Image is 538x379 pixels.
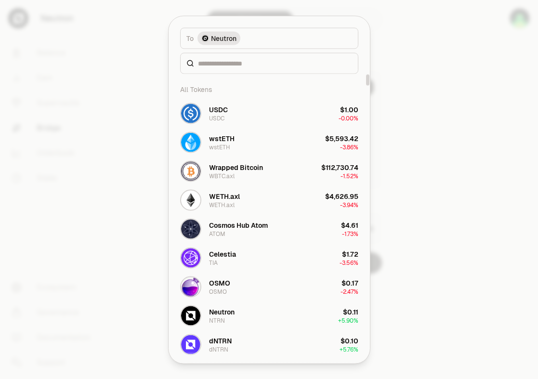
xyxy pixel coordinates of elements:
[181,161,200,181] img: WBTC.axl Logo
[338,316,358,324] span: + 5.90%
[174,157,364,185] button: WBTC.axl LogoWrapped BitcoinWBTC.axl$112,730.74-1.52%
[209,336,232,345] div: dNTRN
[174,128,364,157] button: wstETH LogowstETHwstETH$5,593.42-3.86%
[174,214,364,243] button: ATOM LogoCosmos Hub AtomATOM$4.61-1.73%
[340,143,358,151] span: -3.86%
[180,27,358,49] button: ToNeutron LogoNeutron
[340,259,358,266] span: -3.56%
[209,133,235,143] div: wstETH
[339,114,358,122] span: -0.00%
[209,345,228,353] div: dNTRN
[174,79,364,99] div: All Tokens
[343,307,358,316] div: $0.11
[209,220,268,230] div: Cosmos Hub Atom
[340,201,358,209] span: -3.94%
[209,249,236,259] div: Celestia
[186,33,194,43] span: To
[181,335,200,354] img: dNTRN Logo
[174,330,364,359] button: dNTRN LogodNTRNdNTRN$0.10+5.76%
[342,230,358,237] span: -1.73%
[340,105,358,114] div: $1.00
[340,345,358,353] span: + 5.76%
[209,316,225,324] div: NTRN
[174,272,364,301] button: OSMO LogoOSMOOSMO$0.17-2.47%
[341,220,358,230] div: $4.61
[209,172,235,180] div: WBTC.axl
[341,288,358,295] span: -2.47%
[325,133,358,143] div: $5,593.42
[209,191,240,201] div: WETH.axl
[341,172,358,180] span: -1.52%
[209,105,228,114] div: USDC
[201,34,209,42] img: Neutron Logo
[181,190,200,209] img: WETH.axl Logo
[209,288,227,295] div: OSMO
[321,162,358,172] div: $112,730.74
[209,278,230,288] div: OSMO
[174,243,364,272] button: TIA LogoCelestiaTIA$1.72-3.56%
[209,143,230,151] div: wstETH
[181,219,200,238] img: ATOM Logo
[341,278,358,288] div: $0.17
[209,259,218,266] div: TIA
[181,306,200,325] img: NTRN Logo
[209,162,263,172] div: Wrapped Bitcoin
[181,248,200,267] img: TIA Logo
[209,114,224,122] div: USDC
[209,307,235,316] div: Neutron
[181,104,200,123] img: USDC Logo
[181,277,200,296] img: OSMO Logo
[325,191,358,201] div: $4,626.95
[209,201,235,209] div: WETH.axl
[174,301,364,330] button: NTRN LogoNeutronNTRN$0.11+5.90%
[209,230,225,237] div: ATOM
[174,99,364,128] button: USDC LogoUSDCUSDC$1.00-0.00%
[341,336,358,345] div: $0.10
[174,185,364,214] button: WETH.axl LogoWETH.axlWETH.axl$4,626.95-3.94%
[211,33,236,43] span: Neutron
[342,249,358,259] div: $1.72
[181,132,200,152] img: wstETH Logo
